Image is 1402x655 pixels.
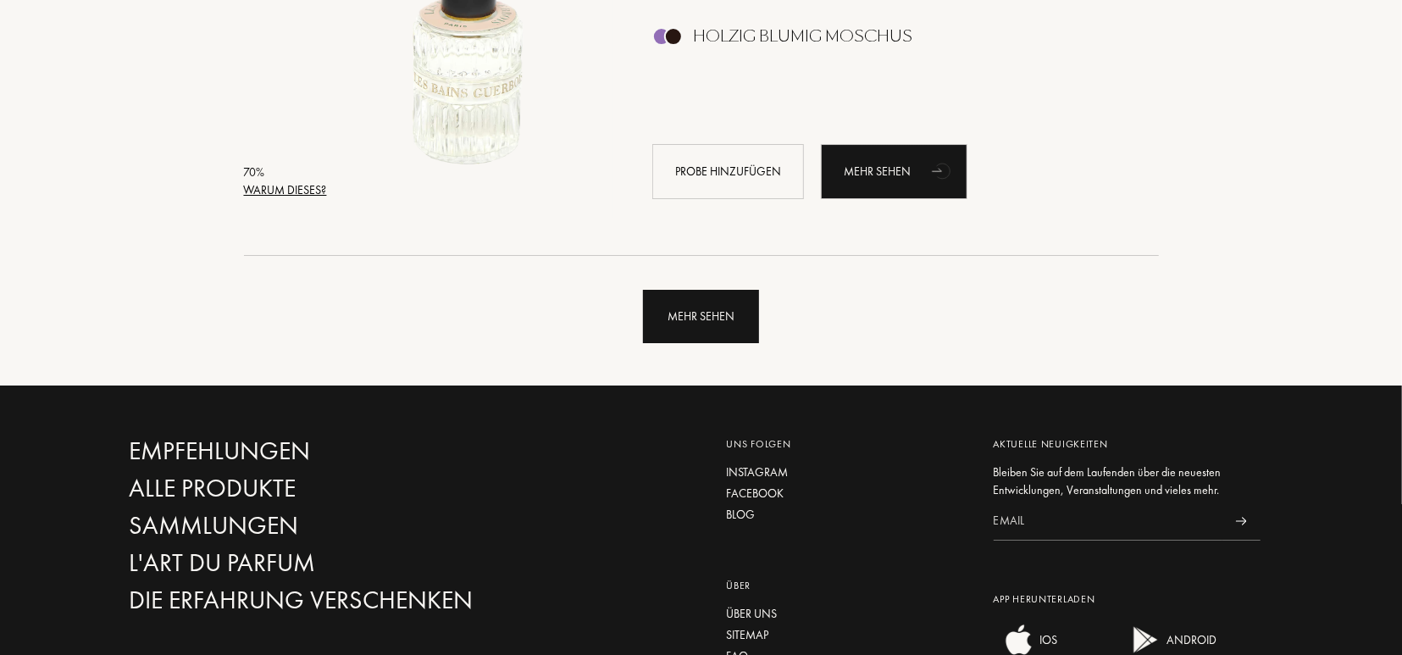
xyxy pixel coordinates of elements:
[130,548,494,578] a: L'Art du Parfum
[821,144,967,199] a: Mehr sehenanimation
[727,506,968,524] a: Blog
[727,626,968,644] a: Sitemap
[727,463,968,481] a: Instagram
[130,436,494,466] a: Empfehlungen
[727,605,968,623] a: Über uns
[994,591,1261,607] div: App herunterladen
[244,181,327,199] div: Warum dieses?
[244,164,327,181] div: 70 %
[640,32,1133,50] a: Holzig Blumig Moschus
[994,436,1261,452] div: Aktuelle Neuigkeiten
[727,485,968,502] a: Facebook
[994,502,1222,541] input: Email
[693,27,912,46] div: Holzig Blumig Moschus
[926,153,960,187] div: animation
[130,586,494,615] a: Die Erfahrung verschenken
[1236,517,1247,525] img: news_send.svg
[643,290,759,343] div: Mehr sehen
[821,144,967,199] div: Mehr sehen
[727,436,968,452] div: Uns folgen
[994,463,1261,499] div: Bleiben Sie auf dem Laufenden über die neuesten Entwicklungen, Veranstaltungen und vieles mehr.
[130,511,494,541] a: Sammlungen
[727,578,968,593] div: Über
[652,144,804,199] div: Probe hinzufügen
[130,474,494,503] a: Alle Produkte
